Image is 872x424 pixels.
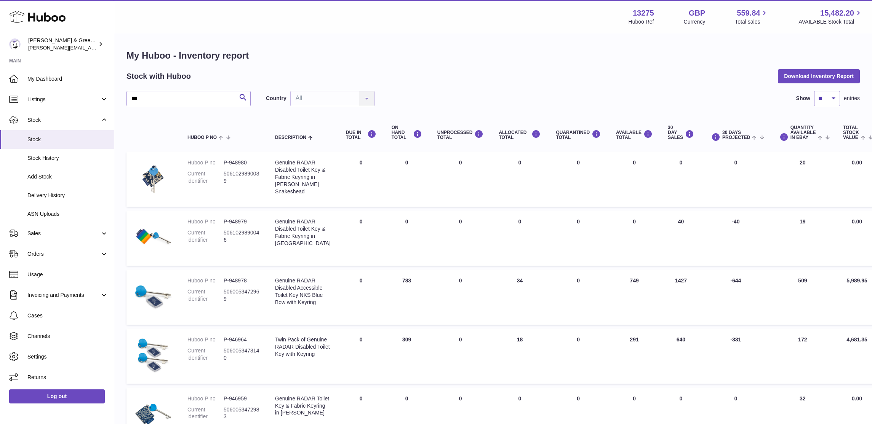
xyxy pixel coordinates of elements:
[796,95,810,102] label: Show
[224,218,260,225] dd: P-948979
[577,336,580,343] span: 0
[134,336,172,374] img: product image
[608,269,660,325] td: 749
[224,170,260,185] dd: 5061029890039
[27,136,108,143] span: Stock
[491,328,548,384] td: 18
[770,210,835,266] td: 19
[27,250,100,258] span: Orders
[346,130,376,140] div: DUE IN TOTAL
[633,8,654,18] strong: 13275
[430,269,491,325] td: 0
[384,269,430,325] td: 783
[844,95,860,102] span: entries
[616,130,653,140] div: AVAILABLE Total
[338,210,384,266] td: 0
[684,18,706,26] div: Currency
[187,336,224,343] dt: Huboo P no
[275,135,306,140] span: Description
[187,229,224,244] dt: Current identifier
[778,69,860,83] button: Download Inventory Report
[556,130,601,140] div: QUARANTINED Total
[27,75,108,83] span: My Dashboard
[846,277,867,284] span: 5,989.95
[187,406,224,421] dt: Current identifier
[275,159,331,195] div: Genuine RADAR Disabled Toilet Key & Fabric Keyring in [PERSON_NAME] Snakeshead
[702,151,770,207] td: 0
[689,8,705,18] strong: GBP
[846,336,867,343] span: 4,681.35
[134,218,172,256] img: product image
[852,218,862,225] span: 0.00
[275,218,331,247] div: Genuine RADAR Disabled Toilet Key & Fabric Keyring in [GEOGRAPHIC_DATA]
[27,230,100,237] span: Sales
[843,125,859,140] span: Total stock value
[187,135,217,140] span: Huboo P no
[27,271,108,278] span: Usage
[224,395,260,402] dd: P-946959
[126,49,860,62] h1: My Huboo - Inventory report
[735,18,769,26] span: Total sales
[702,210,770,266] td: -40
[384,210,430,266] td: 0
[266,95,286,102] label: Country
[737,8,760,18] span: 559.84
[9,389,105,403] a: Log out
[224,336,260,343] dd: P-946964
[27,192,108,199] span: Delivery History
[491,151,548,207] td: 0
[499,130,541,140] div: ALLOCATED Total
[722,130,750,140] span: 30 DAYS PROJECTED
[660,269,702,325] td: 1427
[187,170,224,185] dt: Current identifier
[702,328,770,384] td: -331
[27,374,108,381] span: Returns
[430,328,491,384] td: 0
[660,151,702,207] td: 0
[27,292,100,299] span: Invoicing and Payments
[27,312,108,319] span: Cases
[629,18,654,26] div: Huboo Ref
[577,218,580,225] span: 0
[224,277,260,284] dd: P-948978
[820,8,854,18] span: 15,482.20
[187,395,224,402] dt: Huboo P no
[27,96,100,103] span: Listings
[224,159,260,166] dd: P-948980
[187,159,224,166] dt: Huboo P no
[660,210,702,266] td: 40
[134,277,172,315] img: product image
[577,159,580,166] span: 0
[702,269,770,325] td: -644
[608,210,660,266] td: 0
[660,328,702,384] td: 640
[384,328,430,384] td: 309
[224,406,260,421] dd: 5060053472983
[9,38,21,50] img: ellen@bluebadgecompany.co.uk
[27,155,108,162] span: Stock History
[608,151,660,207] td: 0
[392,125,422,140] div: ON HAND Total
[338,328,384,384] td: 0
[852,395,862,402] span: 0.00
[577,277,580,284] span: 0
[430,151,491,207] td: 0
[187,218,224,225] dt: Huboo P no
[27,116,100,124] span: Stock
[275,336,331,358] div: Twin Pack of Genuine RADAR Disabled Toilet Key with Keyring
[224,229,260,244] dd: 5061029890046
[437,130,484,140] div: UNPROCESSED Total
[577,395,580,402] span: 0
[798,18,863,26] span: AVAILABLE Stock Total
[491,269,548,325] td: 34
[430,210,491,266] td: 0
[275,277,331,306] div: Genuine RADAR Disabled Accessible Toilet Key NKS Blue Bow with Keyring
[27,210,108,218] span: ASN Uploads
[224,347,260,362] dd: 5060053473140
[187,288,224,303] dt: Current identifier
[852,159,862,166] span: 0.00
[224,288,260,303] dd: 5060053472969
[790,125,816,140] span: Quantity Available in eBay
[187,277,224,284] dt: Huboo P no
[27,333,108,340] span: Channels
